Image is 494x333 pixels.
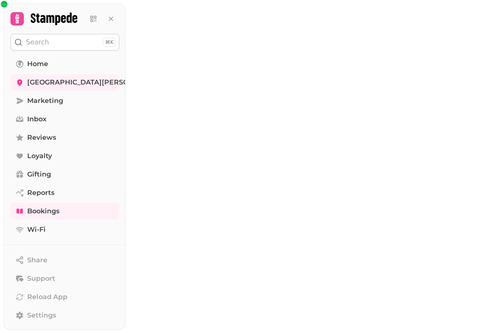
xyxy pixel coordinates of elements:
[27,96,63,106] span: Marketing
[10,252,119,269] button: Share
[27,133,56,143] span: Reviews
[10,307,119,324] a: Settings
[27,310,56,320] span: Settings
[10,111,119,128] a: Inbox
[10,129,119,146] a: Reviews
[27,292,67,302] span: Reload App
[27,114,46,124] span: Inbox
[10,74,119,91] a: [GEOGRAPHIC_DATA][PERSON_NAME]
[27,77,161,87] span: [GEOGRAPHIC_DATA][PERSON_NAME]
[27,274,55,284] span: Support
[27,206,59,216] span: Bookings
[27,169,51,179] span: Gifting
[27,225,46,235] span: Wi-Fi
[10,148,119,164] a: Loyalty
[10,166,119,183] a: Gifting
[10,270,119,287] button: Support
[10,184,119,201] a: Reports
[103,38,116,47] div: ⌘K
[10,203,119,220] a: Bookings
[27,188,54,198] span: Reports
[27,59,48,69] span: Home
[10,92,119,109] a: Marketing
[27,151,52,161] span: Loyalty
[26,37,49,47] p: Search
[27,255,47,265] span: Share
[10,221,119,238] a: Wi-Fi
[10,56,119,72] a: Home
[10,34,119,51] button: Search⌘K
[10,289,119,305] button: Reload App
